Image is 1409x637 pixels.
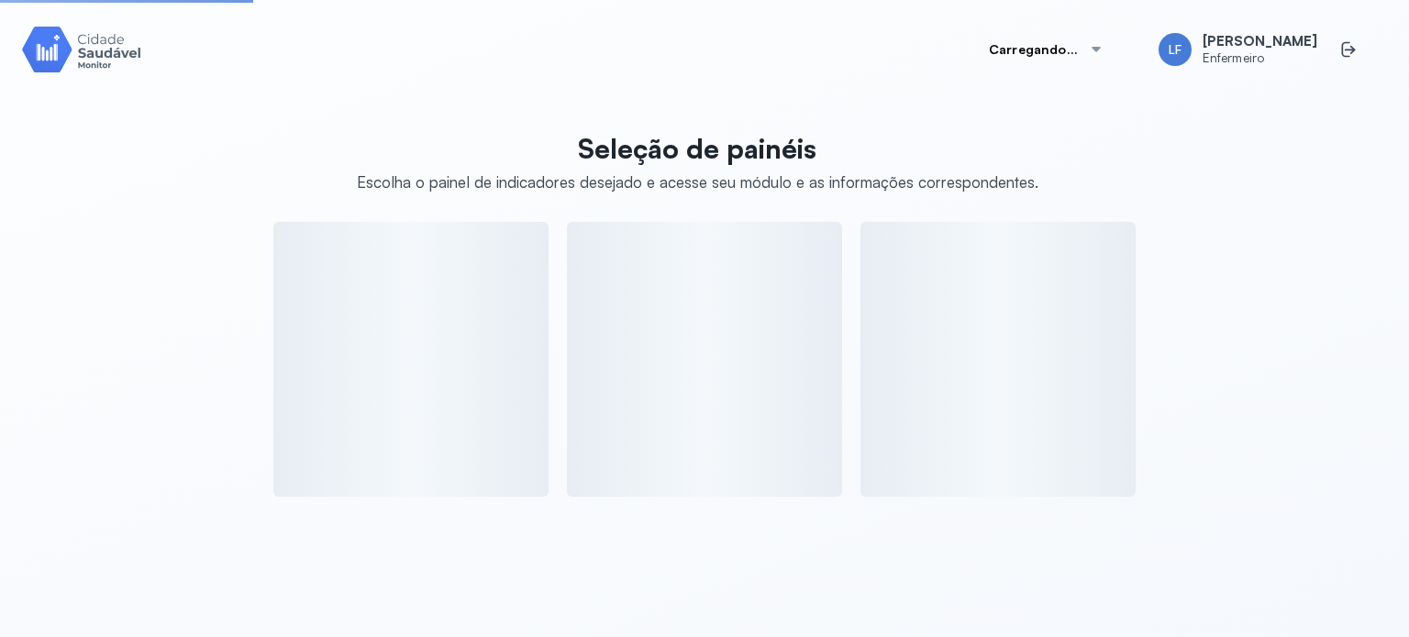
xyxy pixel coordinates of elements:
button: Carregando... [967,31,1126,68]
img: Logotipo do produto Monitor [22,23,141,75]
span: Enfermeiro [1203,50,1317,66]
p: Seleção de painéis [357,132,1038,165]
span: [PERSON_NAME] [1203,33,1317,50]
span: LF [1169,42,1182,58]
div: Escolha o painel de indicadores desejado e acesse seu módulo e as informações correspondentes. [357,172,1038,192]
